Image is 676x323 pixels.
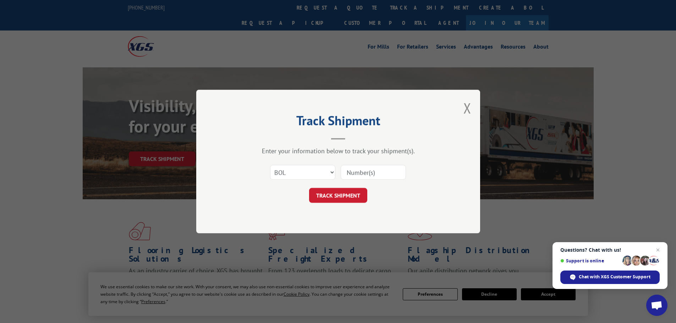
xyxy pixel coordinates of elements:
[463,99,471,117] button: Close modal
[560,271,660,284] div: Chat with XGS Customer Support
[309,188,367,203] button: TRACK SHIPMENT
[579,274,650,280] span: Chat with XGS Customer Support
[654,246,662,254] span: Close chat
[646,295,667,316] div: Open chat
[341,165,406,180] input: Number(s)
[232,147,445,155] div: Enter your information below to track your shipment(s).
[560,247,660,253] span: Questions? Chat with us!
[232,116,445,129] h2: Track Shipment
[560,258,620,263] span: Support is online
